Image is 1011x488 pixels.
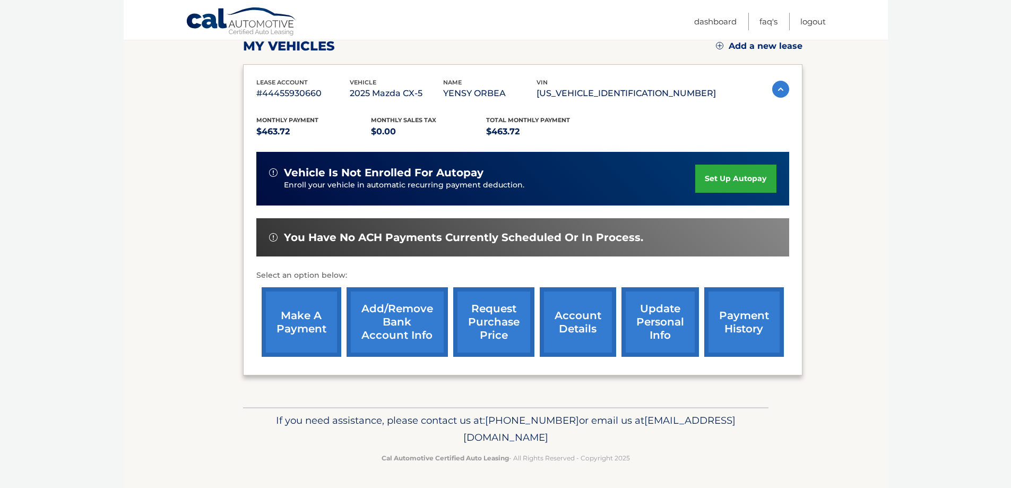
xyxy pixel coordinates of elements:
span: name [443,79,462,86]
img: alert-white.svg [269,168,278,177]
p: $463.72 [256,124,371,139]
span: vehicle is not enrolled for autopay [284,166,483,179]
p: Select an option below: [256,269,789,282]
a: request purchase price [453,287,534,357]
img: accordion-active.svg [772,81,789,98]
span: vehicle [350,79,376,86]
span: [PHONE_NUMBER] [485,414,579,426]
a: update personal info [621,287,699,357]
a: Add/Remove bank account info [347,287,448,357]
a: payment history [704,287,784,357]
p: - All Rights Reserved - Copyright 2025 [250,452,762,464]
p: #44455930660 [256,86,350,101]
span: lease account [256,79,308,86]
a: make a payment [262,287,341,357]
strong: Cal Automotive Certified Auto Leasing [382,454,509,462]
p: Enroll your vehicle in automatic recurring payment deduction. [284,179,696,191]
span: You have no ACH payments currently scheduled or in process. [284,231,643,244]
img: alert-white.svg [269,233,278,242]
span: [EMAIL_ADDRESS][DOMAIN_NAME] [463,414,736,443]
span: Monthly sales Tax [371,116,436,124]
a: Logout [800,13,826,30]
span: vin [537,79,548,86]
a: Add a new lease [716,41,802,52]
a: Cal Automotive [186,7,297,38]
span: Total Monthly Payment [486,116,570,124]
span: Monthly Payment [256,116,318,124]
p: $0.00 [371,124,486,139]
p: If you need assistance, please contact us at: or email us at [250,412,762,446]
p: 2025 Mazda CX-5 [350,86,443,101]
p: $463.72 [486,124,601,139]
p: YENSY ORBEA [443,86,537,101]
a: Dashboard [694,13,737,30]
p: [US_VEHICLE_IDENTIFICATION_NUMBER] [537,86,716,101]
a: set up autopay [695,165,776,193]
a: FAQ's [759,13,777,30]
h2: my vehicles [243,38,335,54]
img: add.svg [716,42,723,49]
a: account details [540,287,616,357]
